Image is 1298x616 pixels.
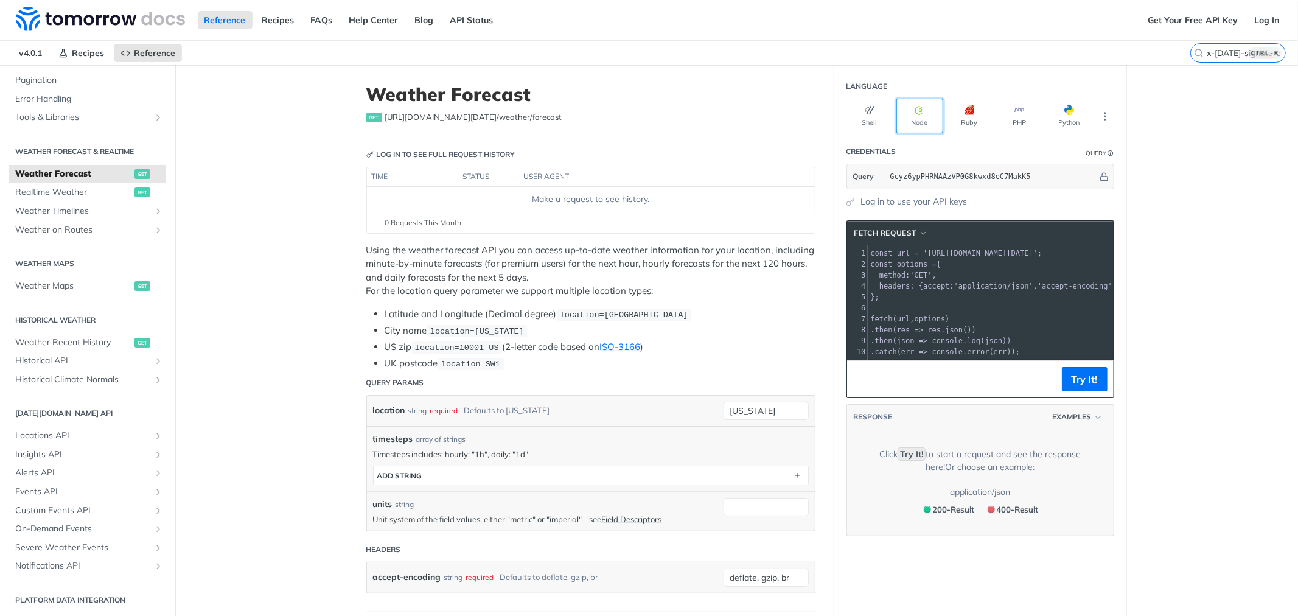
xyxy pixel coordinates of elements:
h2: Platform DATA integration [9,595,166,606]
a: Locations APIShow subpages for Locations API [9,427,166,445]
span: headers [879,282,910,290]
span: => [919,348,927,356]
button: Show subpages for Custom Events API [153,506,163,516]
span: Notifications API [15,560,150,572]
span: log [968,337,981,345]
button: Show subpages for Historical Climate Normals [153,375,163,385]
div: 10 [847,346,868,357]
a: Notifications APIShow subpages for Notifications API [9,557,166,575]
div: 8 [847,324,868,335]
span: v4.0.1 [12,44,49,62]
a: Field Descriptors [602,514,662,524]
li: UK postcode [385,357,815,371]
span: Custom Events API [15,505,150,517]
div: string [396,499,414,510]
div: array of strings [416,434,466,445]
th: time [367,167,458,187]
a: ISO-3166 [599,341,640,352]
span: Weather on Routes [15,224,150,236]
a: Blog [408,11,441,29]
button: Try It! [1062,367,1108,391]
span: fetch [871,315,893,323]
a: Get Your Free API Key [1141,11,1244,29]
span: Pagination [15,74,163,86]
a: API Status [444,11,500,29]
span: Reference [134,47,175,58]
span: Severe Weather Events [15,542,150,554]
a: Error Handling [9,90,166,108]
button: Copy to clipboard [853,370,870,388]
span: Historical API [15,355,150,367]
span: 'application/json' [954,282,1033,290]
span: const [871,249,893,257]
a: FAQs [304,11,340,29]
h1: Weather Forecast [366,83,815,105]
span: error [968,348,989,356]
span: Error Handling [15,93,163,105]
a: Severe Weather EventsShow subpages for Severe Weather Events [9,539,166,557]
span: ( , ) [871,315,950,323]
span: method [879,271,905,279]
span: get [366,113,382,122]
span: { [871,260,941,268]
span: 'GET' [910,271,932,279]
span: 400 - Result [997,505,1039,514]
span: options [897,260,928,268]
span: . ( . ()) [871,326,977,334]
span: url [897,249,910,257]
span: }; [871,293,880,301]
span: err [994,348,1007,356]
span: 0 Requests This Month [385,217,462,228]
span: ; [871,249,1042,257]
span: url [897,315,910,323]
a: Insights APIShow subpages for Insights API [9,446,166,464]
span: = [932,260,937,268]
button: Ruby [946,99,993,133]
a: Weather Mapsget [9,277,166,295]
button: Show subpages for Insights API [153,450,163,460]
svg: Search [1194,48,1204,58]
span: options [915,315,946,323]
div: Language [846,81,888,92]
span: location=SW1 [441,360,500,369]
kbd: CTRL-K [1248,47,1282,59]
a: Tools & LibrariesShow subpages for Tools & Libraries [9,108,166,127]
label: units [373,498,393,511]
span: get [134,169,150,179]
a: Reference [198,11,253,29]
h2: Weather Maps [9,258,166,269]
a: Weather on RoutesShow subpages for Weather on Routes [9,221,166,239]
button: Show subpages for Severe Weather Events [153,543,163,553]
span: res [927,326,941,334]
span: location=[GEOGRAPHIC_DATA] [560,310,688,320]
th: user agent [519,167,790,187]
span: Weather Maps [15,280,131,292]
button: RESPONSE [853,411,893,423]
span: '[URL][DOMAIN_NAME][DATE]' [923,249,1038,257]
span: timesteps [373,433,413,446]
span: . ( . ( )) [871,337,1011,345]
button: Show subpages for Events API [153,487,163,497]
span: Locations API [15,430,150,442]
button: Show subpages for Historical API [153,356,163,366]
button: Python [1046,99,1093,133]
a: Recipes [256,11,301,29]
span: json [985,337,1002,345]
div: string [408,402,427,419]
input: apikey [884,164,1098,189]
a: Recipes [52,44,111,62]
div: Credentials [846,146,896,157]
button: ADD string [374,466,808,485]
a: Weather Recent Historyget [9,334,166,352]
span: location=[US_STATE] [430,327,524,336]
a: Alerts APIShow subpages for Alerts API [9,464,166,482]
div: 7 [847,313,868,324]
a: Weather TimelinesShow subpages for Weather Timelines [9,202,166,220]
span: 200 - Result [933,505,975,514]
button: PHP [996,99,1043,133]
svg: More ellipsis [1100,111,1111,122]
a: On-Demand EventsShow subpages for On-Demand Events [9,520,166,538]
div: Log in to see full request history [366,149,515,160]
div: QueryInformation [1086,149,1114,158]
a: Historical Climate NormalsShow subpages for Historical Climate Normals [9,371,166,389]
